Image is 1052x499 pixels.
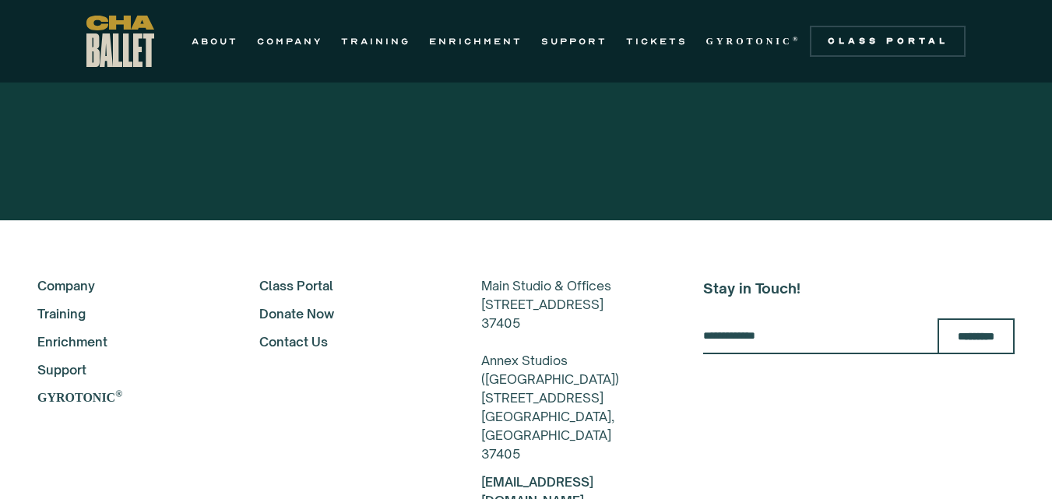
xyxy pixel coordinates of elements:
[626,32,688,51] a: TICKETS
[541,32,607,51] a: SUPPORT
[37,304,217,323] a: Training
[819,35,956,47] div: Class Portal
[810,26,966,57] a: Class Portal
[37,276,217,295] a: Company
[706,32,801,51] a: GYROTONIC®
[192,32,238,51] a: ABOUT
[706,36,793,47] strong: GYROTONIC
[257,32,322,51] a: COMPANY
[37,360,217,379] a: Support
[429,32,522,51] a: ENRICHMENT
[341,32,410,51] a: TRAINING
[703,276,1015,300] h5: Stay in Touch!
[37,388,217,407] a: GYROTONIC®
[115,388,122,399] sup: ®
[37,391,115,404] strong: GYROTONIC
[37,332,217,351] a: Enrichment
[259,332,439,351] a: Contact Us
[793,35,801,43] sup: ®
[259,304,439,323] a: Donate Now
[481,276,661,463] div: Main Studio & Offices [STREET_ADDRESS] 37405 Annex Studios ([GEOGRAPHIC_DATA]) [STREET_ADDRESS] [...
[703,318,1015,354] form: Email Form
[86,16,154,67] a: home
[259,276,439,295] a: Class Portal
